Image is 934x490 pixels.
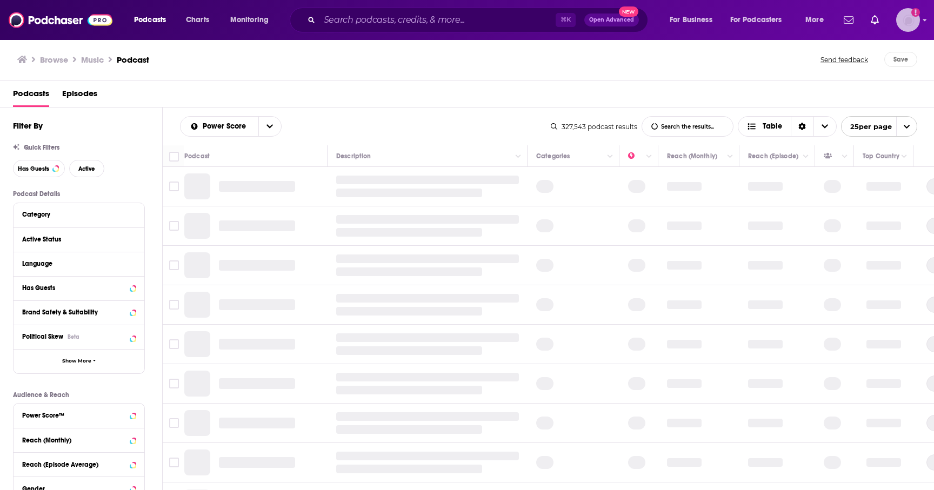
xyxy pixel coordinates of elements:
h2: Filter By [13,120,43,131]
button: Has Guests [13,160,65,177]
div: 327,543 podcast results [551,123,637,131]
div: Sort Direction [791,117,813,136]
span: Political Skew [22,333,63,340]
span: New [619,6,638,17]
span: Toggle select row [169,379,179,388]
span: Quick Filters [24,144,59,151]
button: Column Actions [643,150,656,163]
span: Toggle select row [169,339,179,349]
div: Podcast [184,150,210,163]
img: Podchaser - Follow, Share and Rate Podcasts [9,10,112,30]
img: User Profile [896,8,920,32]
span: For Podcasters [730,12,782,28]
p: Audience & Reach [13,391,145,399]
div: Reach (Monthly) [22,437,126,444]
span: 25 per page [842,118,892,135]
div: Categories [536,150,570,163]
span: Logged in as rowan.sullivan [896,8,920,32]
button: Category [22,207,136,221]
button: open menu [181,123,258,130]
button: Has Guests [22,281,136,294]
span: More [805,12,824,28]
button: Reach (Episode Average) [22,457,136,471]
div: Language [22,260,129,267]
button: Save [884,52,917,67]
span: Table [763,123,782,130]
button: Column Actions [898,150,911,163]
div: Has Guests [22,284,126,292]
button: Brand Safety & Suitability [22,305,136,319]
span: Toggle select row [169,182,179,191]
div: Has Guests [824,150,839,163]
div: Description [336,150,371,163]
h3: Podcast [117,55,149,65]
button: Active [69,160,104,177]
span: Toggle select row [169,221,179,231]
button: Reach (Monthly) [22,433,136,446]
span: Show More [62,358,91,364]
button: Column Actions [724,150,737,163]
div: Reach (Monthly) [667,150,717,163]
button: Power Score™ [22,408,136,421]
button: open menu [723,11,798,29]
p: Podcast Details [13,190,145,198]
div: Top Country [863,150,899,163]
div: Active Status [22,236,129,243]
button: Choose View [738,116,837,137]
div: Search podcasts, credits, & more... [300,8,658,32]
span: Toggle select row [169,418,179,428]
span: Charts [186,12,209,28]
div: Category [22,211,129,218]
span: Monitoring [230,12,269,28]
input: Search podcasts, credits, & more... [319,11,556,29]
button: Send feedback [817,52,871,67]
button: Political SkewBeta [22,330,136,343]
button: open menu [798,11,837,29]
button: Active Status [22,232,136,246]
button: open menu [258,117,281,136]
span: For Business [670,12,712,28]
button: Column Actions [512,150,525,163]
div: Brand Safety & Suitability [22,308,126,316]
button: open menu [126,11,180,29]
button: Show profile menu [896,8,920,32]
span: Toggle select row [169,260,179,270]
div: Reach (Episode Average) [22,461,126,468]
button: Column Actions [604,150,617,163]
span: Toggle select row [169,300,179,310]
a: Podcasts [13,85,49,107]
span: Power Score [203,123,250,130]
div: Power Score™ [22,412,126,419]
button: Language [22,257,136,270]
div: Reach (Episode) [748,150,798,163]
span: Active [78,166,95,172]
h2: Choose List sort [180,116,282,137]
span: Podcasts [134,12,166,28]
span: Toggle select row [169,458,179,467]
div: Power Score [628,150,643,163]
button: Open AdvancedNew [584,14,639,26]
button: Column Actions [799,150,812,163]
span: Has Guests [18,166,49,172]
button: open menu [223,11,283,29]
a: Show notifications dropdown [866,11,883,29]
span: ⌘ K [556,13,576,27]
svg: Add a profile image [911,8,920,17]
button: Show More [14,349,144,373]
a: Browse [40,55,68,65]
a: Show notifications dropdown [839,11,858,29]
h1: Music [81,55,104,65]
button: Column Actions [838,150,851,163]
a: Charts [179,11,216,29]
span: Open Advanced [589,17,634,23]
a: Episodes [62,85,97,107]
button: open menu [662,11,726,29]
div: Beta [68,333,79,340]
button: open menu [841,116,917,137]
